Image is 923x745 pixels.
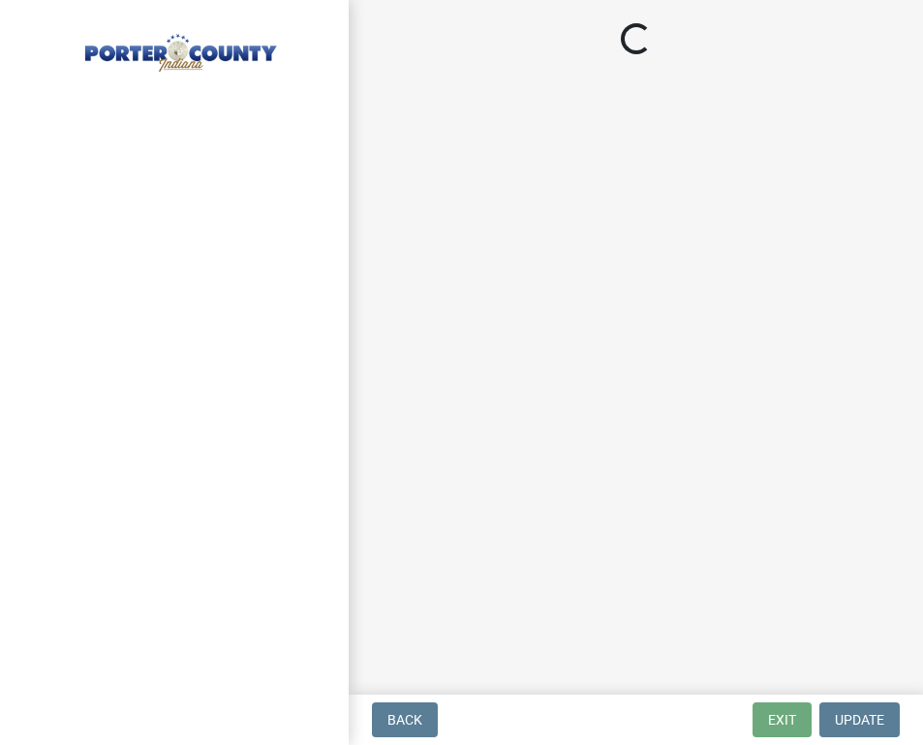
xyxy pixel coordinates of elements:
button: Back [372,702,438,737]
button: Update [819,702,900,737]
button: Exit [753,702,812,737]
img: Porter County, Indiana [39,20,318,75]
span: Back [387,712,422,728]
span: Update [835,712,884,728]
